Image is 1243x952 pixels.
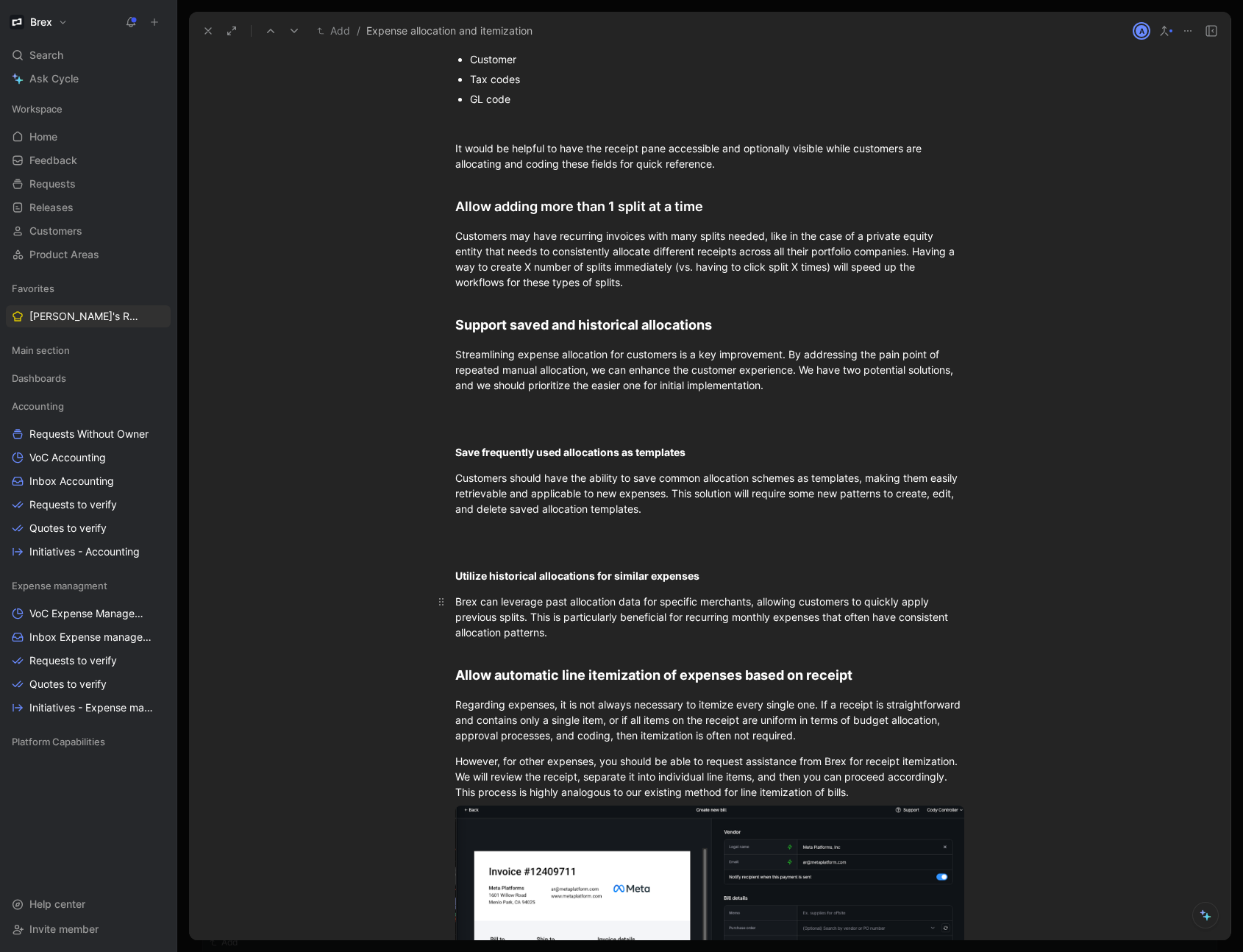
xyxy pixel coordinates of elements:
a: Initiatives - Expense management [6,697,171,719]
h1: Brex [30,15,52,29]
span: Ask Cycle [29,70,79,88]
span: Requests [29,177,76,191]
span: Support saved and historical allocations [455,317,712,333]
a: Product Areas [6,244,171,266]
span: Home [29,129,57,144]
a: VoC Expense Management [6,603,171,625]
a: Inbox Expense management [6,626,171,648]
span: Product Areas [29,247,99,262]
span: Help center [29,898,85,910]
div: Customers may have recurring invoices with many splits needed, like in the case of a private equi... [455,228,964,290]
span: Feedback [29,153,77,168]
div: A [1134,24,1149,38]
span: Requests to verify [29,653,117,668]
img: Brex [10,15,24,29]
a: Requests to verify [6,650,171,672]
span: Customer [470,53,516,65]
span: Favorites [12,281,54,296]
span: Save frequently used allocations as templates [455,446,685,458]
a: Feedback [6,149,171,171]
span: Streamlining expense allocation for customers is a key improvement. By addressing the pain point ... [455,348,956,391]
a: Releases [6,196,171,219]
span: Search [29,46,63,64]
span: Utilize historical allocations for similar expenses [455,569,699,582]
span: However, for other expenses, you should be able to request assistance from Brex for receipt itemi... [455,755,961,798]
span: Workspace [12,102,63,116]
a: Quotes to verify [6,673,171,695]
span: VoC Accounting [29,450,106,465]
span: VoC Expense Management [29,606,151,621]
a: Requests Without Owner [6,423,171,445]
div: Allow adding more than 1 split at a time [455,196,964,216]
a: [PERSON_NAME]'s Requests [6,305,171,327]
span: Expense managment [12,578,107,593]
span: Initiatives - Expense management [29,700,154,715]
div: It would be helpful to have the receipt pane accessible and optionally visible while customers ar... [455,141,964,171]
span: Invite member [29,923,99,935]
div: Dashboards [6,367,171,394]
span: Initiatives - Accounting [29,544,140,559]
span: Releases [29,200,74,215]
div: Workspace [6,98,171,120]
a: Quotes to verify [6,517,171,539]
span: Accounting [12,399,64,413]
span: Expense allocation and itemization [366,22,533,40]
div: Platform Capabilities [6,731,171,753]
div: Main section [6,339,171,366]
a: Customers [6,220,171,242]
a: Requests [6,173,171,195]
div: Favorites [6,277,171,299]
span: Inbox Expense management [29,630,152,644]
span: Requests to verify [29,497,117,512]
span: Dashboards [12,371,66,386]
div: Accounting [6,395,171,417]
div: Help center [6,893,171,915]
a: Requests to verify [6,494,171,516]
div: AccountingRequests Without OwnerVoC AccountingInbox AccountingRequests to verifyQuotes to verifyI... [6,395,171,563]
button: BrexBrex [6,12,71,32]
div: Platform Capabilities [6,731,171,757]
span: Platform Capabilities [12,734,105,749]
div: Invite member [6,918,171,940]
div: Expense managment [6,575,171,597]
button: Add [313,22,354,40]
a: Home [6,126,171,148]
div: Search [6,44,171,66]
span: Allow automatic line itemization of expenses based on receipt [455,667,852,683]
span: Tax codes [470,73,520,85]
a: Inbox Accounting [6,470,171,492]
span: [PERSON_NAME]'s Requests [29,309,139,324]
a: Ask Cycle [6,68,171,90]
span: Main section [12,343,70,358]
div: Expense managmentVoC Expense ManagementInbox Expense managementRequests to verifyQuotes to verify... [6,575,171,719]
span: / [357,22,360,40]
span: Quotes to verify [29,521,107,536]
div: Dashboards [6,367,171,389]
span: Customers [29,224,82,238]
span: GL code [470,93,510,105]
div: Main section [6,339,171,361]
span: Quotes to verify [29,677,107,692]
span: Brex can leverage past allocation data for specific merchants, allowing customers to quickly appl... [455,595,951,639]
span: Requests Without Owner [29,427,149,441]
a: VoC Accounting [6,447,171,469]
span: Customers should have the ability to save common allocation schemes as templates, making them eas... [455,472,961,515]
a: Initiatives - Accounting [6,541,171,563]
span: Regarding expenses, it is not always necessary to itemize every single one. If a receipt is strai... [455,698,964,742]
span: Inbox Accounting [29,474,114,489]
